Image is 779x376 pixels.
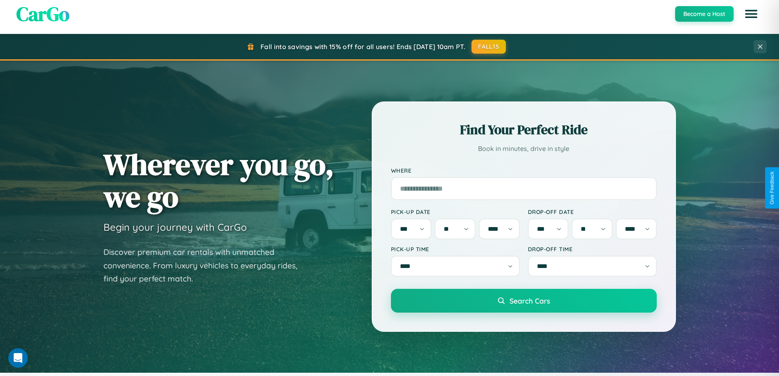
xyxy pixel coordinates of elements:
button: FALL15 [471,40,506,54]
button: Become a Host [675,6,734,22]
label: Pick-up Time [391,245,520,252]
h2: Find Your Perfect Ride [391,121,657,139]
button: Open menu [740,2,763,25]
p: Book in minutes, drive in style [391,143,657,155]
span: CarGo [16,0,70,27]
label: Pick-up Date [391,208,520,215]
p: Discover premium car rentals with unmatched convenience. From luxury vehicles to everyday rides, ... [103,245,308,286]
label: Drop-off Time [528,245,657,252]
label: Drop-off Date [528,208,657,215]
label: Where [391,167,657,174]
span: Fall into savings with 15% off for all users! Ends [DATE] 10am PT. [260,43,465,51]
button: Search Cars [391,289,657,313]
iframe: Intercom live chat [8,348,28,368]
span: Search Cars [510,296,550,305]
div: Give Feedback [769,171,775,205]
h3: Begin your journey with CarGo [103,221,247,233]
h1: Wherever you go, we go [103,148,334,213]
